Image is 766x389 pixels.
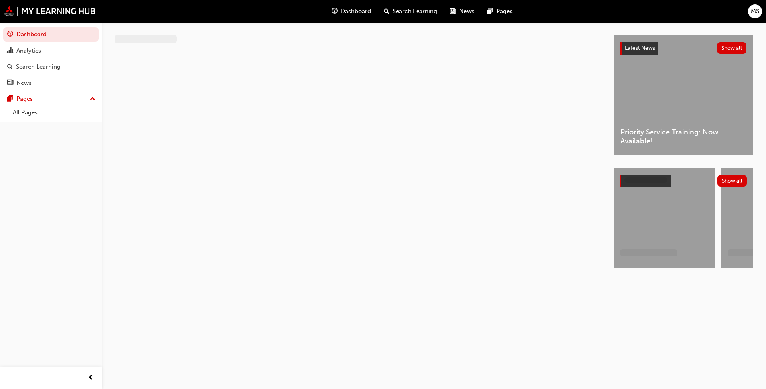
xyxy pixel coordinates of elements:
span: pages-icon [487,6,493,16]
button: Pages [3,92,99,106]
span: news-icon [450,6,456,16]
a: Latest NewsShow all [620,42,746,55]
a: guage-iconDashboard [325,3,377,20]
a: pages-iconPages [481,3,519,20]
span: Dashboard [341,7,371,16]
a: Show all [620,175,747,187]
a: All Pages [10,106,99,119]
span: News [459,7,474,16]
div: Pages [16,94,33,104]
span: search-icon [384,6,389,16]
span: Latest News [625,45,655,51]
a: Dashboard [3,27,99,42]
button: DashboardAnalyticsSearch LearningNews [3,26,99,92]
div: Analytics [16,46,41,55]
button: Show all [717,42,747,54]
span: Priority Service Training: Now Available! [620,128,746,145]
span: guage-icon [332,6,338,16]
span: pages-icon [7,96,13,103]
span: guage-icon [7,31,13,38]
a: news-iconNews [444,3,481,20]
a: News [3,76,99,90]
span: MS [751,7,759,16]
img: mmal [4,6,96,16]
button: Show all [717,175,747,187]
span: chart-icon [7,47,13,55]
div: Search Learning [16,62,61,71]
span: up-icon [90,94,95,104]
a: search-iconSearch Learning [377,3,444,20]
span: prev-icon [88,373,94,383]
span: search-icon [7,63,13,71]
span: news-icon [7,80,13,87]
div: News [16,79,32,88]
a: Latest NewsShow allPriority Service Training: Now Available! [614,35,753,155]
a: Analytics [3,43,99,58]
span: Search Learning [393,7,437,16]
span: Pages [496,7,513,16]
a: Search Learning [3,59,99,74]
button: MS [748,4,762,18]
